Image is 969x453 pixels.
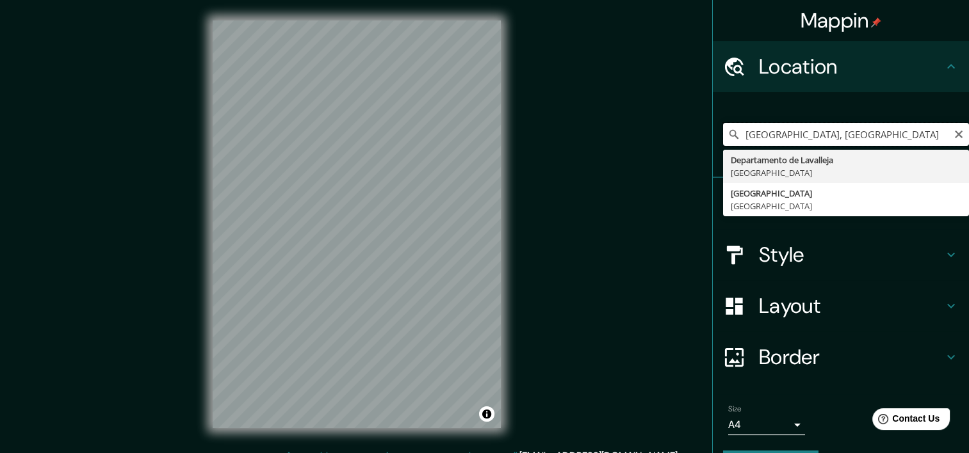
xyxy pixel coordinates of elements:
[713,331,969,383] div: Border
[713,178,969,229] div: Pins
[954,127,964,139] button: Clear
[479,406,494,422] button: Toggle attribution
[759,344,943,370] h4: Border
[801,8,882,33] h4: Mappin
[728,404,742,415] label: Size
[759,242,943,267] h4: Style
[713,229,969,280] div: Style
[213,20,501,428] canvas: Map
[723,123,969,146] input: Pick your city or area
[731,187,961,200] div: [GEOGRAPHIC_DATA]
[731,154,961,166] div: Departamento de Lavalleja
[855,403,955,439] iframe: Help widget launcher
[759,191,943,216] h4: Pins
[759,293,943,319] h4: Layout
[713,41,969,92] div: Location
[731,200,961,212] div: [GEOGRAPHIC_DATA]
[713,280,969,331] div: Layout
[728,415,805,435] div: A4
[731,166,961,179] div: [GEOGRAPHIC_DATA]
[759,54,943,79] h4: Location
[871,17,881,28] img: pin-icon.png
